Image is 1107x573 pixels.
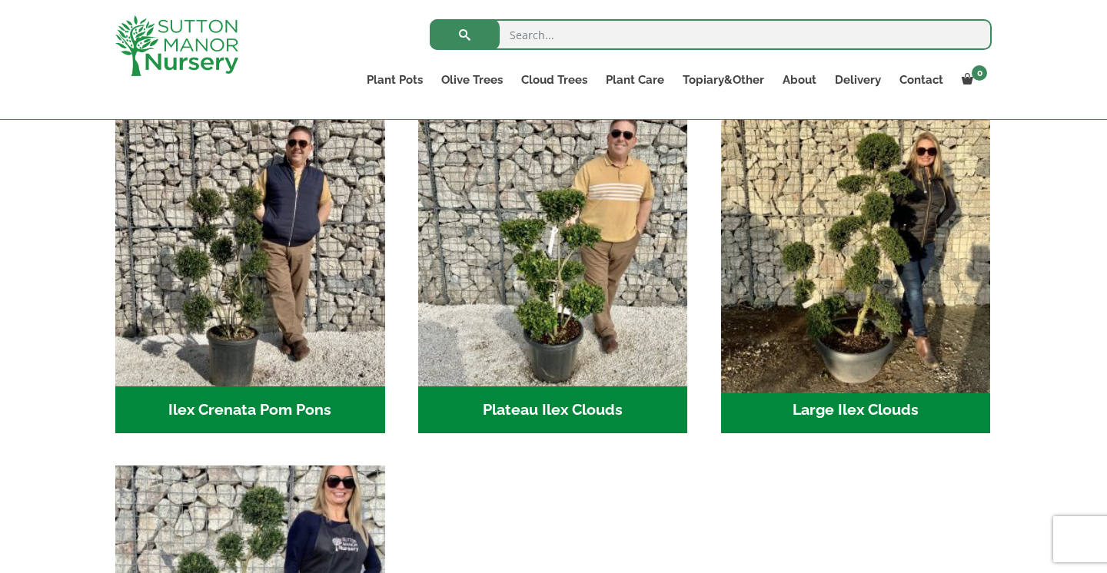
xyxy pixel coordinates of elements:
img: Plateau Ilex Clouds [418,117,688,386]
img: logo [115,15,238,76]
a: Visit product category Ilex Crenata Pom Pons [115,117,385,433]
a: Delivery [826,69,890,91]
h2: Large Ilex Clouds [721,386,991,434]
a: Topiary&Other [673,69,773,91]
h2: Plateau Ilex Clouds [418,386,688,434]
a: Plant Pots [357,69,432,91]
span: 0 [972,65,987,81]
a: Cloud Trees [512,69,597,91]
a: Visit product category Plateau Ilex Clouds [418,117,688,433]
img: Ilex Crenata Pom Pons [115,117,385,386]
a: 0 [952,69,992,91]
h2: Ilex Crenata Pom Pons [115,386,385,434]
a: Contact [890,69,952,91]
input: Search... [430,19,992,50]
a: Visit product category Large Ilex Clouds [721,117,991,433]
img: Large Ilex Clouds [714,110,997,392]
a: Plant Care [597,69,673,91]
a: About [773,69,826,91]
a: Olive Trees [432,69,512,91]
